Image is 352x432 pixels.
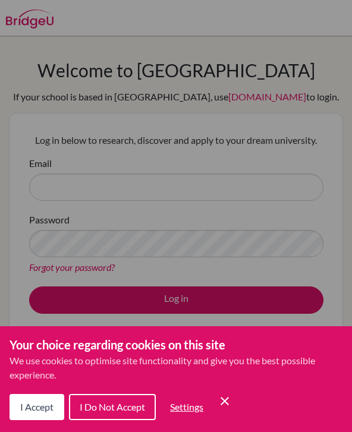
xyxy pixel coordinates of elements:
button: Settings [161,395,213,419]
button: I Do Not Accept [69,394,156,420]
span: I Accept [20,401,54,412]
button: I Accept [10,394,64,420]
button: Save and close [218,394,232,408]
span: I Do Not Accept [80,401,145,412]
p: We use cookies to optimise site functionality and give you the best possible experience. [10,354,342,382]
h3: Your choice regarding cookies on this site [10,336,342,354]
span: Settings [170,401,203,412]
